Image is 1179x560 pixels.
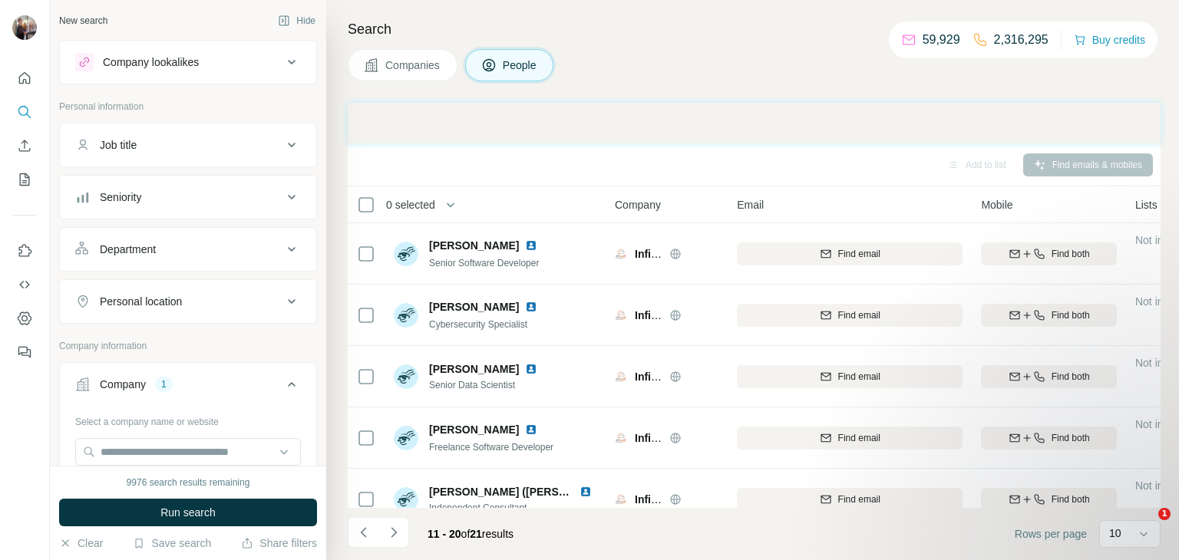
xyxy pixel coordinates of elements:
div: Department [100,242,156,257]
button: Find email [737,304,963,327]
img: LinkedIn logo [525,423,537,436]
button: Search [12,98,37,126]
span: People [503,58,538,73]
span: Find email [838,247,880,261]
div: Personal location [100,294,182,309]
span: Infiswift Technologies [635,309,747,321]
button: Buy credits [1074,29,1145,51]
span: 1 [1158,508,1171,520]
span: Infiswift Technologies [635,432,747,444]
button: Dashboard [12,305,37,332]
div: Seniority [100,189,141,205]
button: Enrich CSV [12,132,37,160]
span: [PERSON_NAME] [429,238,519,253]
button: Find both [981,242,1117,265]
button: Find email [737,427,963,450]
img: Avatar [394,303,418,328]
iframe: Intercom live chat [1127,508,1164,545]
span: Rows per page [1015,526,1087,542]
h4: Search [348,18,1161,40]
div: 9976 search results remaining [127,476,250,489]
div: New search [59,14,107,28]
button: Find both [981,304,1117,327]
button: Use Surfe API [12,271,37,298]
span: Infiswift Technologies [635,371,747,383]
button: Quick start [12,64,37,92]
img: Logo of Infiswift Technologies [615,493,627,506]
button: Department [60,231,316,268]
img: Logo of Infiswift Technologies [615,432,627,444]
iframe: Banner [348,103,1161,143]
p: 2,316,295 [994,31,1049,49]
span: of [461,528,471,540]
span: Company [615,197,661,212]
button: Use Surfe on LinkedIn [12,237,37,265]
p: Company information [59,339,317,353]
span: Senior Data Scientist [429,378,543,392]
button: Find email [737,242,963,265]
div: Company lookalikes [103,54,199,70]
img: Avatar [394,364,418,389]
button: Company1 [60,366,316,409]
img: Avatar [12,15,37,40]
img: LinkedIn logo [525,301,537,313]
span: 21 [470,528,482,540]
button: Hide [267,9,326,32]
span: Independent Consultant [429,501,598,515]
span: [PERSON_NAME] [429,422,519,437]
span: 0 selected [386,197,435,212]
span: Find both [1052,247,1090,261]
button: Share filters [241,535,317,551]
button: Run search [59,499,317,526]
span: Cybersecurity Specialist [429,319,527,330]
div: Job title [100,137,137,153]
span: Lists [1135,197,1158,212]
button: Feedback [12,338,37,366]
span: Run search [160,505,216,520]
img: Avatar [394,426,418,450]
img: Avatar [394,487,418,512]
button: Company lookalikes [60,44,316,81]
div: Company [100,377,146,392]
button: Find email [737,365,963,388]
span: [PERSON_NAME] [429,299,519,315]
img: LinkedIn logo [525,239,537,252]
span: Freelance Software Developer [429,442,553,453]
button: Personal location [60,283,316,320]
img: Logo of Infiswift Technologies [615,309,627,321]
button: Navigate to previous page [348,517,378,548]
span: Companies [385,58,441,73]
p: 10 [1109,525,1121,541]
span: Find email [838,370,880,384]
div: 1 [155,377,173,391]
button: Seniority [60,179,316,216]
span: Mobile [981,197,1012,212]
span: 11 - 20 [428,528,461,540]
span: Find email [838,431,880,445]
span: Infiswift Technologies [635,248,747,260]
span: Infiswift Technologies [635,493,747,506]
p: 59,929 [923,31,960,49]
img: Logo of Infiswift Technologies [615,371,627,383]
button: Find email [737,488,963,511]
p: Personal information [59,100,317,114]
span: Senior Software Developer [429,258,539,268]
img: LinkedIn logo [525,363,537,375]
img: LinkedIn logo [580,486,592,498]
span: [PERSON_NAME] ([PERSON_NAME] das) [429,486,641,498]
img: Avatar [394,242,418,266]
div: Select a company name or website [75,409,301,429]
span: results [428,528,514,540]
span: Email [737,197,764,212]
button: Save search [133,535,211,551]
span: [PERSON_NAME] [429,361,519,377]
span: Find both [1052,308,1090,322]
button: Job title [60,127,316,163]
button: Navigate to next page [378,517,409,548]
span: Find email [838,492,880,506]
button: Clear [59,535,103,551]
button: My lists [12,166,37,193]
span: Find email [838,308,880,322]
img: Logo of Infiswift Technologies [615,248,627,260]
